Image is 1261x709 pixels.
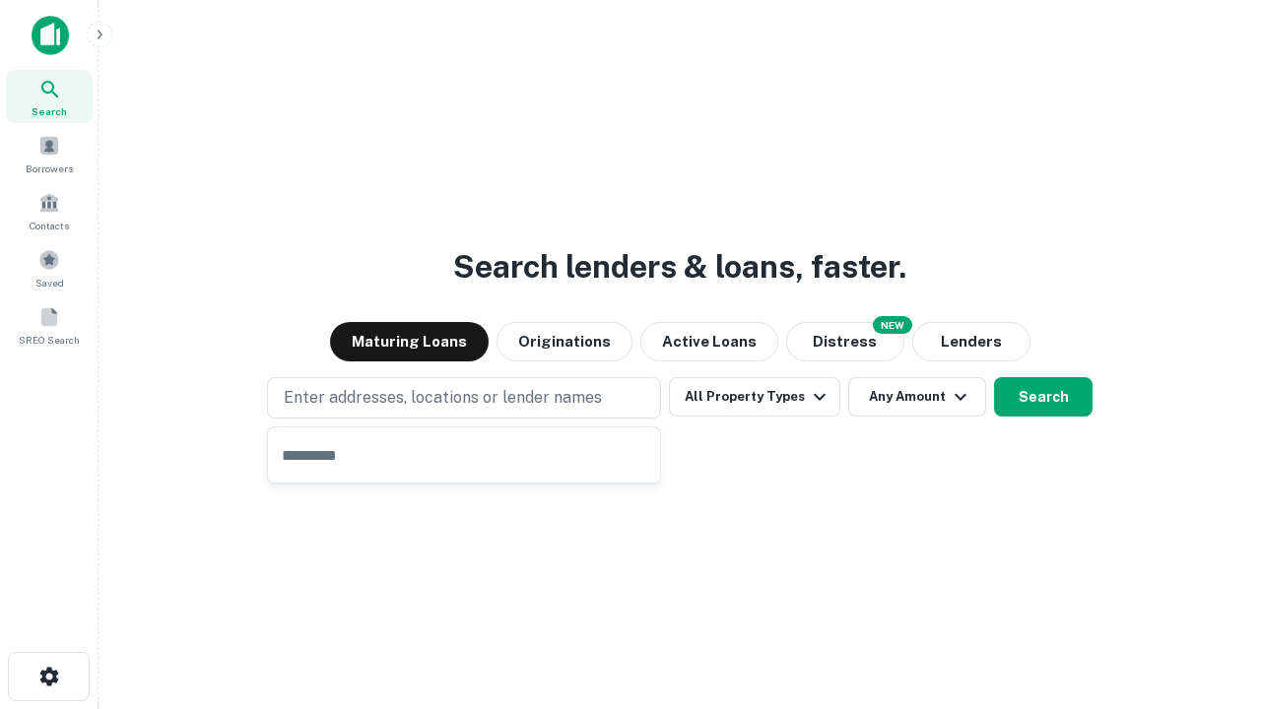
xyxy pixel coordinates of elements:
button: Lenders [912,322,1030,361]
button: Search [994,377,1093,417]
a: Saved [6,241,93,294]
button: Active Loans [640,322,778,361]
a: Borrowers [6,127,93,180]
button: All Property Types [669,377,840,417]
button: Any Amount [848,377,986,417]
span: Saved [35,275,64,290]
button: Enter addresses, locations or lender names [267,377,661,419]
div: NEW [873,316,912,334]
img: capitalize-icon.png [32,16,69,55]
span: Contacts [30,218,69,233]
a: SREO Search [6,298,93,352]
p: Enter addresses, locations or lender names [284,386,602,410]
span: SREO Search [19,332,80,348]
a: Contacts [6,184,93,237]
span: Search [32,103,67,119]
button: Originations [497,322,632,361]
button: Search distressed loans with lien and other non-mortgage details. [786,322,904,361]
h3: Search lenders & loans, faster. [453,243,906,290]
span: Borrowers [26,161,73,176]
a: Search [6,70,93,123]
button: Maturing Loans [330,322,489,361]
iframe: Chat Widget [1162,488,1261,583]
